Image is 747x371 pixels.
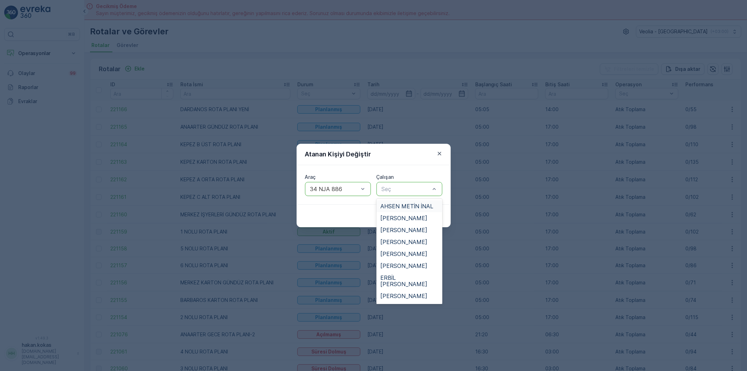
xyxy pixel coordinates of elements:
span: [PERSON_NAME] [381,215,428,221]
span: [PERSON_NAME] [381,251,428,257]
span: [PERSON_NAME] [381,227,428,233]
span: AHSEN METİN İNAL [381,203,434,209]
p: Seç [382,185,430,193]
span: [PERSON_NAME] [381,239,428,245]
span: [PERSON_NAME] [381,293,428,299]
label: Çalışan [376,174,394,180]
span: [PERSON_NAME] [381,263,428,269]
label: Araç [305,174,316,180]
span: ERBİL [PERSON_NAME] [381,275,438,287]
p: Atanan Kişiyi Değiştir [305,149,371,159]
